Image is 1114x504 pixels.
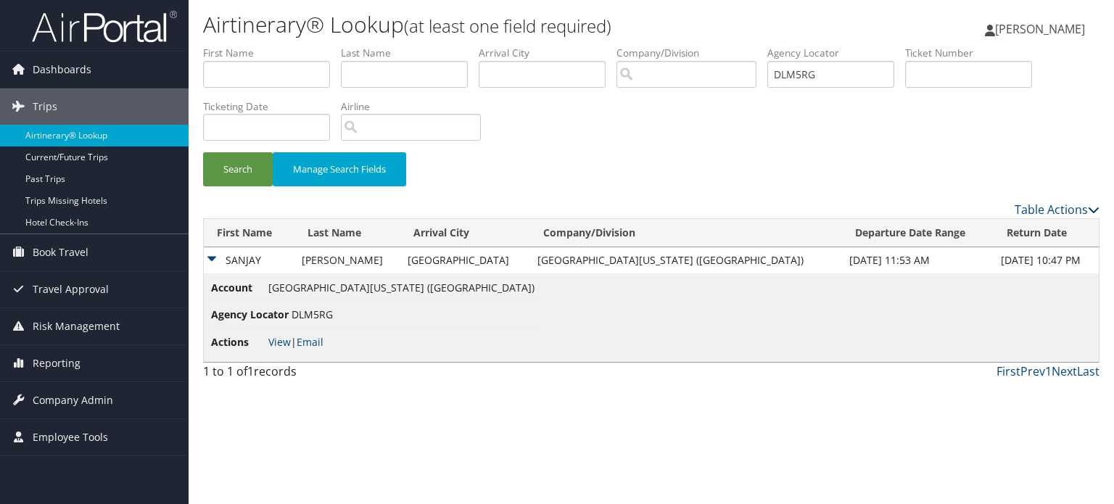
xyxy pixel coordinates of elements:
[33,51,91,88] span: Dashboards
[905,46,1043,60] label: Ticket Number
[203,46,341,60] label: First Name
[203,363,411,387] div: 1 to 1 of records
[985,7,1099,51] a: [PERSON_NAME]
[33,382,113,418] span: Company Admin
[995,21,1085,37] span: [PERSON_NAME]
[292,307,333,321] span: DLM5RG
[33,88,57,125] span: Trips
[33,419,108,455] span: Employee Tools
[268,335,323,349] span: |
[994,219,1099,247] th: Return Date: activate to sort column ascending
[994,247,1099,273] td: [DATE] 10:47 PM
[33,234,88,270] span: Book Travel
[204,219,294,247] th: First Name: activate to sort column ascending
[767,46,905,60] label: Agency Locator
[479,46,616,60] label: Arrival City
[268,281,535,294] span: [GEOGRAPHIC_DATA][US_STATE] ([GEOGRAPHIC_DATA])
[1077,363,1099,379] a: Last
[842,247,994,273] td: [DATE] 11:53 AM
[400,219,529,247] th: Arrival City: activate to sort column ascending
[616,46,767,60] label: Company/Division
[33,308,120,344] span: Risk Management
[530,219,843,247] th: Company/Division
[341,46,479,60] label: Last Name
[247,363,254,379] span: 1
[1020,363,1045,379] a: Prev
[32,9,177,44] img: airportal-logo.png
[268,335,291,349] a: View
[842,219,994,247] th: Departure Date Range: activate to sort column ascending
[211,280,265,296] span: Account
[204,247,294,273] td: SANJAY
[1052,363,1077,379] a: Next
[1015,202,1099,218] a: Table Actions
[203,152,273,186] button: Search
[33,271,109,307] span: Travel Approval
[211,307,289,323] span: Agency Locator
[1045,363,1052,379] a: 1
[294,219,401,247] th: Last Name: activate to sort column ascending
[294,247,401,273] td: [PERSON_NAME]
[33,345,81,381] span: Reporting
[997,363,1020,379] a: First
[530,247,843,273] td: [GEOGRAPHIC_DATA][US_STATE] ([GEOGRAPHIC_DATA])
[400,247,529,273] td: [GEOGRAPHIC_DATA]
[211,334,265,350] span: Actions
[404,14,611,38] small: (at least one field required)
[297,335,323,349] a: Email
[273,152,406,186] button: Manage Search Fields
[203,9,801,40] h1: Airtinerary® Lookup
[203,99,341,114] label: Ticketing Date
[341,99,492,114] label: Airline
